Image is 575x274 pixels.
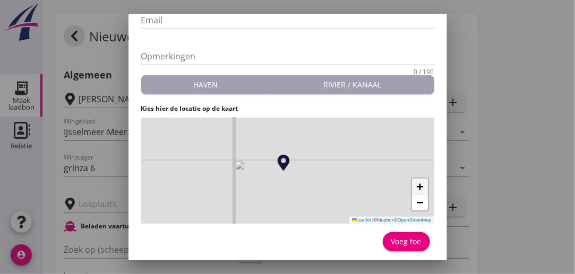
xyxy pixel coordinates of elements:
[145,79,267,90] div: Haven
[276,79,430,90] div: Rivier / kanaal
[391,236,422,247] div: Voeg toe
[412,179,428,195] a: Zoom in
[352,217,371,223] a: Leaflet
[416,196,423,209] span: −
[383,232,430,251] button: Voeg toe
[349,217,434,224] div: © ©
[398,217,432,223] a: OpenStreetMap
[372,217,373,223] span: |
[141,12,434,29] input: Email
[141,104,434,113] h4: Kies hier de locatie op de kaart
[414,69,434,75] div: 0 / 190
[416,180,423,193] span: +
[276,155,291,171] img: Marker
[141,75,271,94] button: Haven
[271,75,434,94] button: Rivier / kanaal
[412,195,428,210] a: Zoom out
[141,48,434,65] input: Opmerkingen
[377,217,394,223] a: Mapbox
